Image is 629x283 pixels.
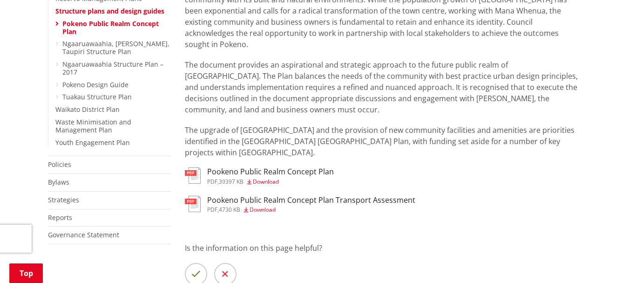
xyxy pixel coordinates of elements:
p: The upgrade of [GEOGRAPHIC_DATA] and the provision of new community facilities and amenities are ... [185,124,582,158]
span: Download [253,178,279,186]
a: Ngaaruawaahia, [PERSON_NAME], Taupiri Structure Plan [62,39,169,56]
a: Waikato District Plan [55,105,120,114]
a: Pokeno Design Guide [62,80,129,89]
a: Ngaaruawaahia Structure Plan – 2017 [62,60,163,76]
a: Waste Minimisation and Management Plan [55,117,131,134]
span: 4730 KB [219,206,240,214]
span: 39397 KB [219,178,243,186]
a: Pookeno Public Realm Concept Plan pdf,39397 KB Download [185,167,334,184]
a: Policies [48,160,71,169]
h3: Pookeno Public Realm Concept Plan [207,167,334,176]
p: Is the information on this page helpful? [185,242,582,254]
a: Structure plans and design guides [55,7,164,15]
img: document-pdf.svg [185,167,201,184]
a: Bylaws [48,178,69,186]
span: Download [250,206,276,214]
a: Governance Statement [48,230,119,239]
a: Top [9,263,43,283]
a: Reports [48,213,72,222]
a: Strategies [48,195,79,204]
div: , [207,179,334,185]
span: pdf [207,206,217,214]
a: Tuakau Structure Plan [62,92,132,101]
span: pdf [207,178,217,186]
img: document-pdf.svg [185,196,201,212]
p: The document provides an aspirational and strategic approach to the future public realm of [GEOGR... [185,59,582,115]
a: Youth Engagement Plan [55,138,130,147]
a: Pookeno Public Realm Concept Plan Transport Assessment pdf,4730 KB Download [185,196,415,213]
h3: Pookeno Public Realm Concept Plan Transport Assessment [207,196,415,205]
a: Pokeno Public Realm Concept Plan [62,19,159,36]
div: , [207,207,415,213]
